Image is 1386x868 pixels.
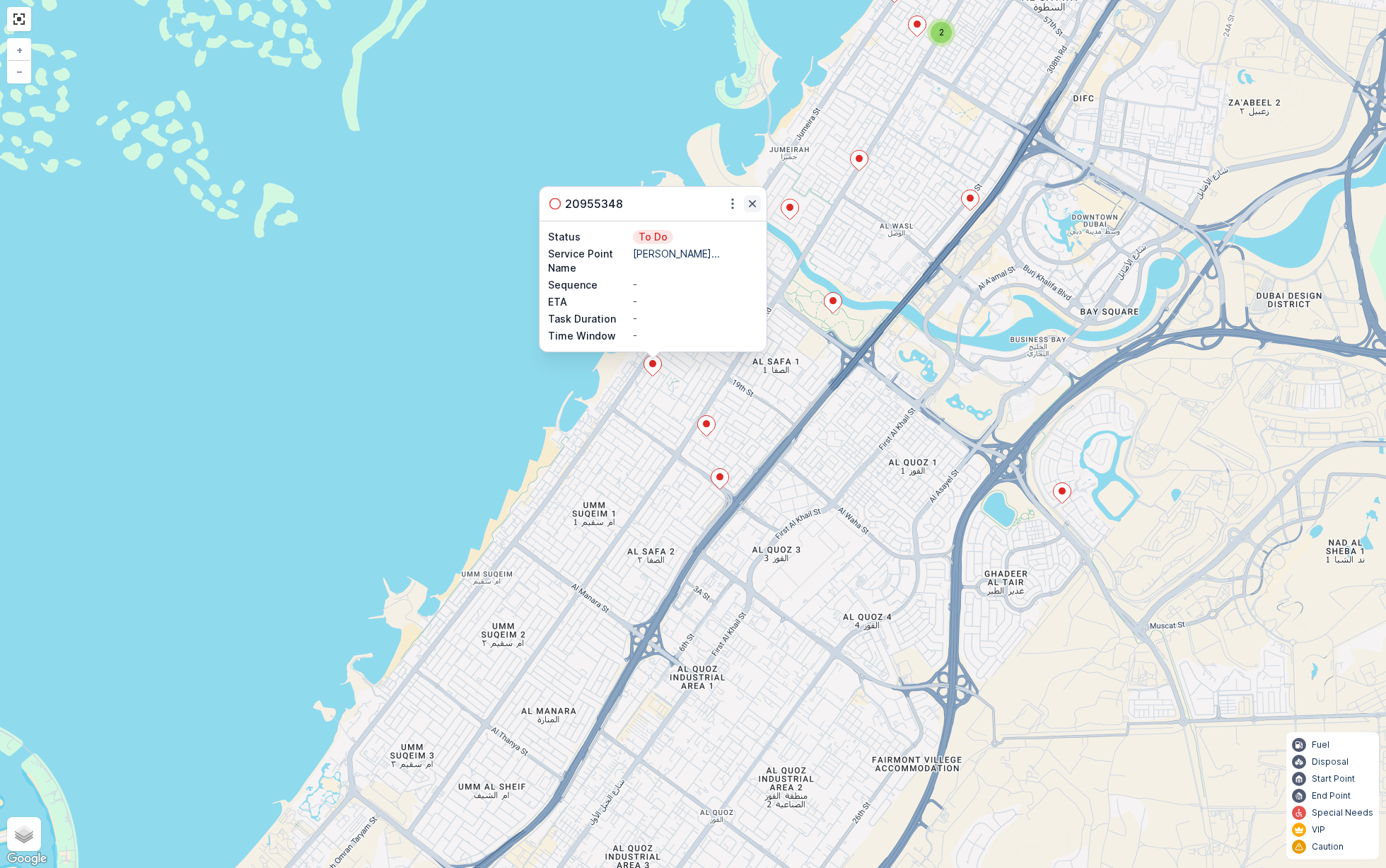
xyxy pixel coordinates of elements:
p: Task Duration [548,312,630,326]
p: Service Point Name [548,247,630,275]
p: Status [548,230,630,244]
p: [PERSON_NAME]... [633,247,758,261]
div: - [633,312,758,326]
div: - [633,278,758,292]
p: Sequence [548,278,630,292]
p: Time Window [548,329,630,343]
p: 20955348 [565,195,623,212]
p: ETA [548,295,630,309]
p: To Do [637,230,669,244]
div: - [633,295,758,309]
div: - [633,329,758,343]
